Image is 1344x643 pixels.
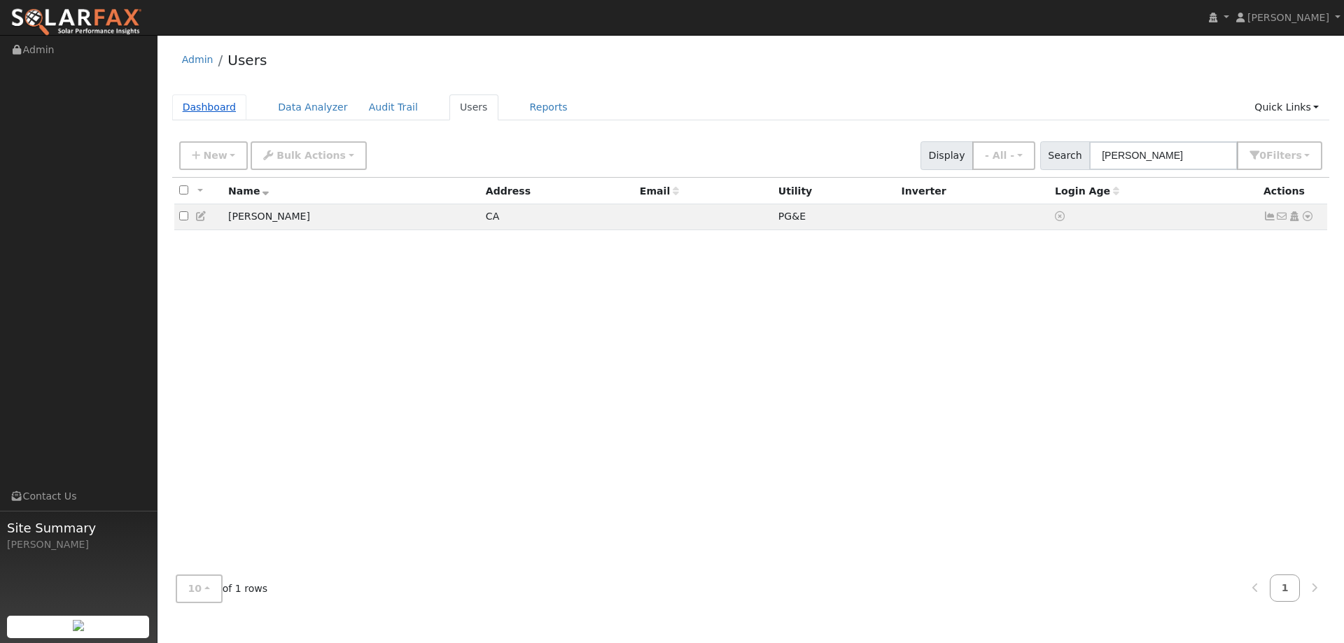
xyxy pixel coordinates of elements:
td: [PERSON_NAME] [223,204,481,230]
span: Site Summary [7,518,150,537]
a: Edit User [195,211,208,222]
a: Admin [182,54,213,65]
span: Bulk Actions [276,150,346,161]
div: Address [486,184,630,199]
button: Bulk Actions [251,141,366,170]
button: 10 [176,574,223,603]
a: Login As [1288,211,1301,222]
a: Reports [519,94,578,120]
span: Filter [1266,150,1302,161]
a: Users [449,94,498,120]
button: New [179,141,248,170]
img: retrieve [73,620,84,631]
button: - All - [972,141,1035,170]
span: Days since last login [1055,185,1119,197]
span: Search [1040,141,1090,170]
div: Utility [778,184,892,199]
a: Audit Trail [358,94,428,120]
div: Actions [1263,184,1322,199]
div: [PERSON_NAME] [7,537,150,552]
a: Users [227,52,267,69]
a: Other actions [1301,209,1314,224]
img: SolarFax [10,8,142,37]
div: Inverter [902,184,1046,199]
button: 0Filters [1237,141,1322,170]
a: Show Graph [1263,211,1276,222]
a: Quick Links [1244,94,1329,120]
span: PG&E [778,211,806,222]
span: Display [920,141,973,170]
span: New [203,150,227,161]
span: Email [640,185,679,197]
td: CA [481,204,635,230]
span: [PERSON_NAME] [1247,12,1329,23]
span: of 1 rows [176,574,268,603]
i: No email address [1276,211,1289,221]
a: Data Analyzer [267,94,358,120]
a: 1 [1270,574,1301,602]
span: 10 [188,583,202,594]
span: s [1296,150,1301,161]
span: Name [228,185,269,197]
input: Search [1089,141,1238,170]
a: No login access [1055,211,1067,222]
a: Dashboard [172,94,247,120]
